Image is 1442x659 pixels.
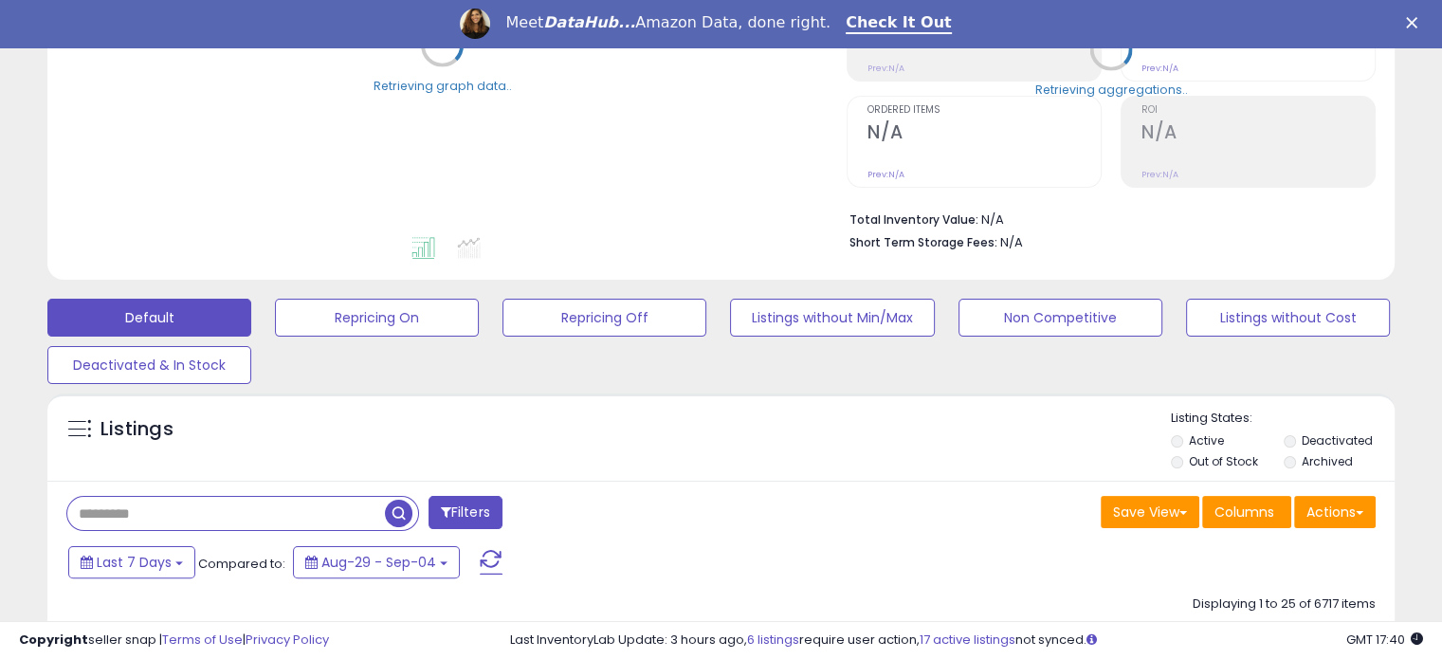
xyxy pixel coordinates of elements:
a: Privacy Policy [246,631,329,649]
button: Filters [429,496,502,529]
button: Deactivated & In Stock [47,346,251,384]
a: 17 active listings [920,631,1015,649]
div: Close [1406,17,1425,28]
div: Last InventoryLab Update: 3 hours ago, require user action, not synced. [510,632,1423,650]
button: Last 7 Days [68,546,195,578]
div: Retrieving aggregations.. [1035,82,1188,99]
div: Meet Amazon Data, done right. [505,13,831,32]
button: Listings without Cost [1186,299,1390,337]
button: Save View [1101,496,1199,528]
button: Repricing On [275,299,479,337]
a: 6 listings [747,631,799,649]
button: Columns [1202,496,1291,528]
label: Active [1189,432,1224,448]
span: Aug-29 - Sep-04 [321,553,436,572]
span: Columns [1214,503,1274,522]
span: Compared to: [198,555,285,573]
div: Displaying 1 to 25 of 6717 items [1193,595,1376,613]
span: 2025-09-12 17:40 GMT [1346,631,1423,649]
p: Listing States: [1171,410,1395,428]
span: Last 7 Days [97,553,172,572]
strong: Copyright [19,631,88,649]
button: Default [47,299,251,337]
a: Check It Out [846,13,952,34]
button: Repricing Off [502,299,706,337]
label: Deactivated [1301,432,1372,448]
i: DataHub... [543,13,635,31]
div: Retrieving graph data.. [374,78,512,95]
a: Terms of Use [162,631,243,649]
label: Out of Stock [1189,453,1258,469]
button: Listings without Min/Max [730,299,934,337]
h5: Listings [100,416,173,443]
img: Profile image for Georgie [460,9,490,39]
label: Archived [1301,453,1352,469]
button: Non Competitive [958,299,1162,337]
button: Actions [1294,496,1376,528]
button: Aug-29 - Sep-04 [293,546,460,578]
div: seller snap | | [19,632,329,650]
